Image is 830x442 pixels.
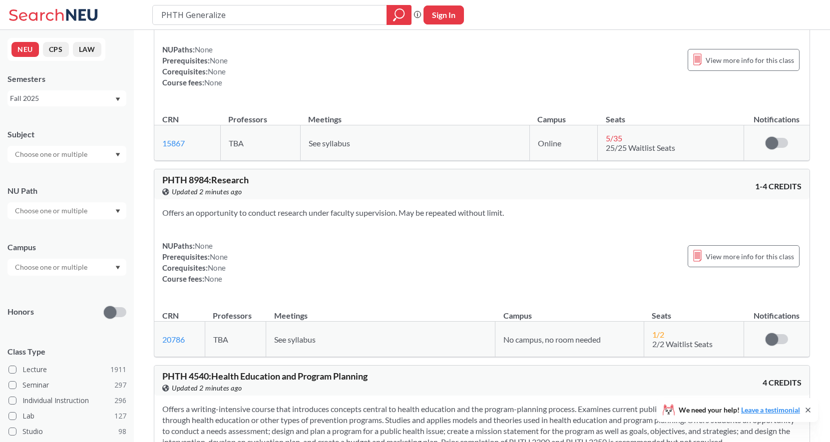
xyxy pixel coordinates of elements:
[195,45,213,54] span: None
[606,143,675,152] span: 25/25 Waitlist Seats
[162,114,179,125] div: CRN
[114,411,126,422] span: 127
[43,42,69,57] button: CPS
[114,395,126,406] span: 296
[115,97,120,101] svg: Dropdown arrow
[7,146,126,163] div: Dropdown arrow
[115,209,120,213] svg: Dropdown arrow
[162,310,179,321] div: CRN
[495,322,644,357] td: No campus, no room needed
[598,104,744,125] th: Seats
[162,240,228,284] div: NUPaths: Prerequisites: Corequisites: Course fees:
[10,93,114,104] div: Fall 2025
[706,54,794,66] span: View more info for this class
[220,125,300,161] td: TBA
[162,44,228,88] div: NUPaths: Prerequisites: Corequisites: Course fees:
[208,263,226,272] span: None
[763,377,802,388] span: 4 CREDITS
[7,346,126,357] span: Class Type
[11,42,39,57] button: NEU
[744,300,810,322] th: Notifications
[423,5,464,24] button: Sign In
[393,8,405,22] svg: magnifying glass
[7,202,126,219] div: Dropdown arrow
[8,394,126,407] label: Individual Instruction
[606,133,622,143] span: 5 / 35
[160,6,380,23] input: Class, professor, course number, "phrase"
[7,129,126,140] div: Subject
[162,371,368,382] span: PHTH 4540 : Health Education and Program Planning
[7,185,126,196] div: NU Path
[73,42,101,57] button: LAW
[162,174,249,185] span: PHTH 8984 : Research
[7,90,126,106] div: Fall 2025Dropdown arrow
[204,274,222,283] span: None
[7,242,126,253] div: Campus
[162,335,185,344] a: 20786
[652,330,664,339] span: 1 / 2
[114,380,126,391] span: 297
[309,138,350,148] span: See syllabus
[10,205,94,217] input: Choose one or multiple
[8,363,126,376] label: Lecture
[706,250,794,263] span: View more info for this class
[529,104,597,125] th: Campus
[10,148,94,160] input: Choose one or multiple
[529,125,597,161] td: Online
[7,73,126,84] div: Semesters
[7,306,34,318] p: Honors
[115,266,120,270] svg: Dropdown arrow
[210,56,228,65] span: None
[208,67,226,76] span: None
[495,300,644,322] th: Campus
[8,410,126,423] label: Lab
[210,252,228,261] span: None
[205,300,266,322] th: Professors
[162,207,802,218] section: Offers an opportunity to conduct research under faculty supervision. May be repeated without limit.
[741,406,800,414] a: Leave a testimonial
[195,241,213,250] span: None
[220,104,300,125] th: Professors
[644,300,744,322] th: Seats
[10,261,94,273] input: Choose one or multiple
[205,322,266,357] td: TBA
[300,104,529,125] th: Meetings
[162,138,185,148] a: 15867
[744,104,810,125] th: Notifications
[172,383,242,394] span: Updated 2 minutes ago
[274,335,316,344] span: See syllabus
[7,259,126,276] div: Dropdown arrow
[172,186,242,197] span: Updated 2 minutes ago
[204,78,222,87] span: None
[266,300,495,322] th: Meetings
[8,425,126,438] label: Studio
[115,153,120,157] svg: Dropdown arrow
[387,5,412,25] div: magnifying glass
[8,379,126,392] label: Seminar
[118,426,126,437] span: 98
[652,339,713,349] span: 2/2 Waitlist Seats
[679,407,800,414] span: We need your help!
[755,181,802,192] span: 1-4 CREDITS
[110,364,126,375] span: 1911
